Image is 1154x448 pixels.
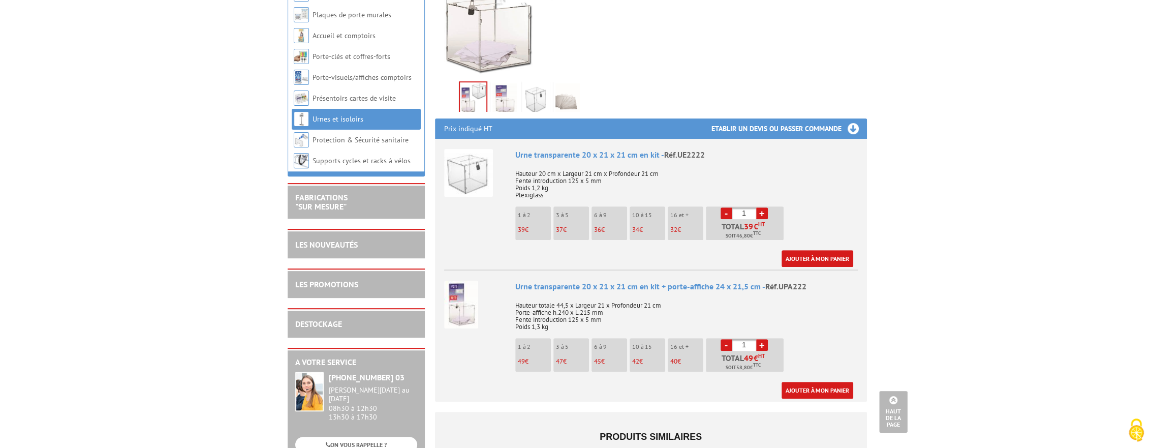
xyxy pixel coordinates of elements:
[444,281,478,328] img: Urne transparente 20 x 21 x 21 cm en kit + porte-affiche 24 x 21,5 cm
[515,295,858,331] p: Hauteur totale 44,5 x Largeur 21 x Profondeur 21 cm Porte-affiche h.240 x L.215 mm Fente introduc...
[670,343,703,350] p: 16 et +
[294,7,309,22] img: Plaques de porte murales
[632,358,665,365] p: €
[313,114,363,124] a: Urnes et isoloirs
[515,149,858,161] div: Urne transparente 20 x 21 x 21 cm en kit -
[594,343,627,350] p: 6 à 9
[756,207,768,219] a: +
[329,372,404,382] strong: [PHONE_NUMBER] 03
[329,386,417,421] div: 08h30 à 12h30 13h30 à 17h30
[708,222,784,240] p: Total
[294,28,309,43] img: Accueil et comptoirs
[555,83,580,115] img: ue2222_-_detail_a_plat_.jpg
[294,153,309,168] img: Supports cycles et racks à vélos
[294,91,309,106] img: Présentoirs cartes de visite
[670,225,677,234] span: 32
[444,149,493,197] img: Urne transparente 20 x 21 x 21 cm en kit
[744,222,754,230] span: 39
[721,339,732,351] a: -
[708,354,784,372] p: Total
[594,358,627,365] p: €
[518,225,525,234] span: 39
[444,118,492,139] p: Prix indiqué HT
[295,279,358,289] a: LES PROMOTIONS
[313,10,391,19] a: Plaques de porte murales
[765,281,806,291] span: Réf.UPA222
[518,357,525,366] span: 49
[754,222,758,230] span: €
[294,111,309,127] img: Urnes et isoloirs
[600,432,702,442] span: Produits similaires
[556,226,589,233] p: €
[313,135,409,144] a: Protection & Sécurité sanitaire
[594,357,601,366] span: 45
[736,232,750,240] span: 46,80
[492,83,517,115] img: upa222_avec_porte_affiche_drapeau_francais.jpg
[736,364,750,372] span: 58,80
[460,82,486,114] img: urne_ue2222_et_upa222.jpg
[721,207,732,219] a: -
[313,94,396,103] a: Présentoirs cartes de visite
[758,352,765,360] sup: HT
[670,358,703,365] p: €
[594,226,627,233] p: €
[632,225,639,234] span: 34
[524,83,548,115] img: ue2222.jpg
[753,362,761,368] sup: TTC
[664,150,705,160] span: Réf.UE2222
[295,319,342,329] a: DESTOCKAGE
[670,212,703,219] p: 16 et +
[294,49,309,64] img: Porte-clés et coffres-forts
[556,212,589,219] p: 3 à 5
[756,339,768,351] a: +
[632,357,639,366] span: 42
[594,225,601,234] span: 36
[782,382,853,399] a: Ajouter à mon panier
[295,372,324,411] img: widget-service.jpg
[670,226,703,233] p: €
[295,358,417,367] h2: A votre service
[518,343,551,350] p: 1 à 2
[294,70,309,85] img: Porte-visuels/affiches comptoirs
[295,240,358,250] a: LES NOUVEAUTÉS
[632,212,665,219] p: 10 à 15
[313,52,390,61] a: Porte-clés et coffres-forts
[313,31,376,40] a: Accueil et comptoirs
[711,118,867,139] h3: Etablir un devis ou passer commande
[758,221,765,228] sup: HT
[518,212,551,219] p: 1 à 2
[556,343,589,350] p: 3 à 5
[670,357,677,366] span: 40
[313,73,412,82] a: Porte-visuels/affiches comptoirs
[515,281,858,292] div: Urne transparente 20 x 21 x 21 cm en kit + porte-affiche 24 x 21,5 cm -
[754,354,758,362] span: €
[1118,413,1154,448] button: Cookies (fenêtre modale)
[632,343,665,350] p: 10 à 15
[515,163,858,199] p: Hauteur 20 cm x Largeur 21 cm x Profondeur 21 cm Fente introduction 125 x 5 mm Poids 1,2 kg Plexi...
[632,226,665,233] p: €
[879,391,908,433] a: Haut de la page
[556,357,563,366] span: 47
[1124,417,1149,443] img: Cookies (fenêtre modale)
[295,192,348,212] a: FABRICATIONS"Sur Mesure"
[556,358,589,365] p: €
[594,212,627,219] p: 6 à 9
[726,364,761,372] span: Soit €
[329,386,417,403] div: [PERSON_NAME][DATE] au [DATE]
[518,226,551,233] p: €
[313,156,411,165] a: Supports cycles et racks à vélos
[726,232,761,240] span: Soit €
[753,230,761,236] sup: TTC
[556,225,563,234] span: 37
[294,132,309,147] img: Protection & Sécurité sanitaire
[782,250,853,267] a: Ajouter à mon panier
[744,354,754,362] span: 49
[518,358,551,365] p: €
